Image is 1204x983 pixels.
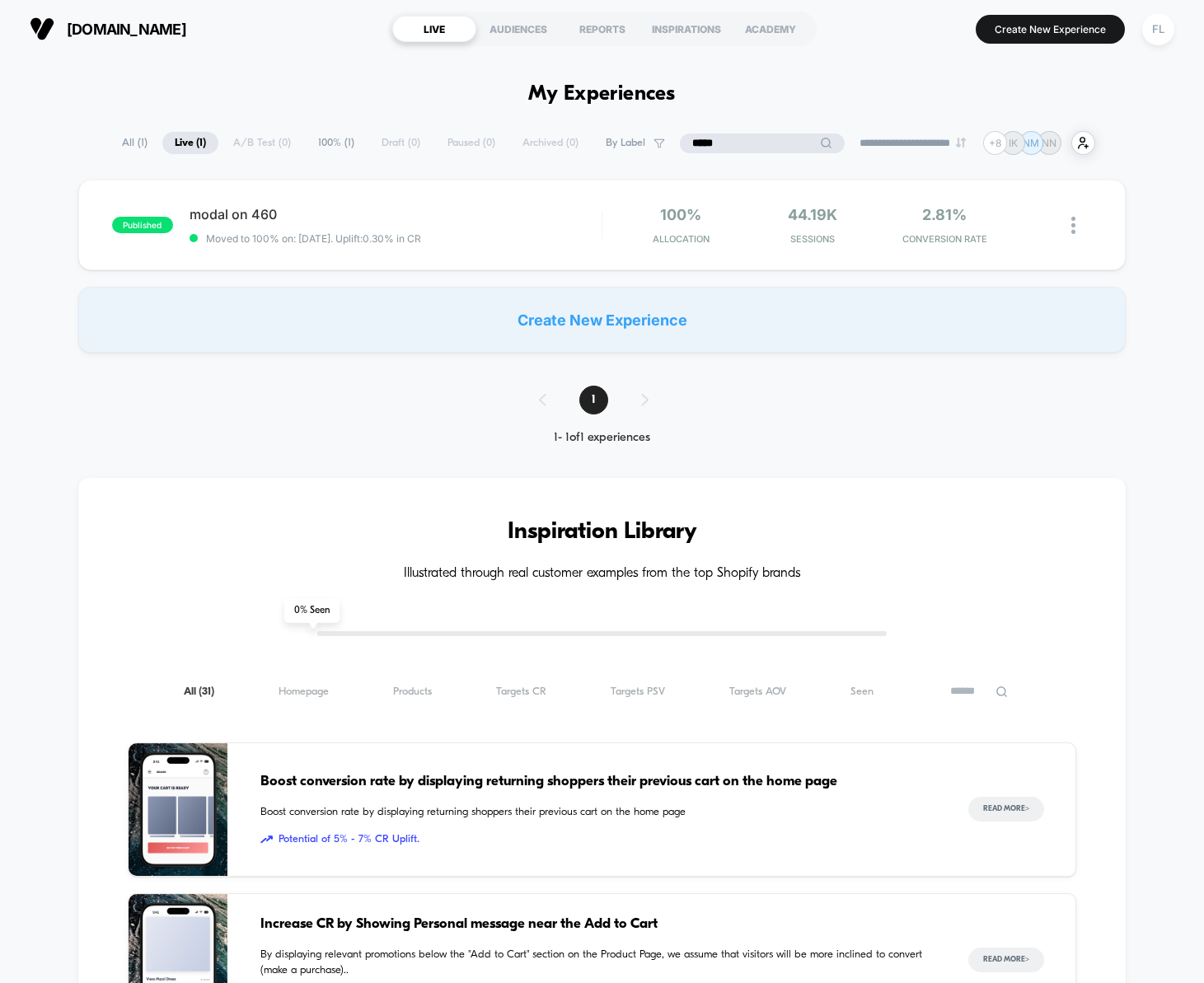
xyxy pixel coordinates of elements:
div: ACADEMY [728,16,813,42]
span: Targets AOV [729,686,786,698]
span: 100% ( 1 ) [306,132,367,154]
button: [DOMAIN_NAME] [25,16,191,42]
h1: My Experiences [528,82,676,106]
h3: Inspiration Library [128,519,1076,545]
span: By Label [606,137,645,149]
span: Sessions [751,233,874,245]
p: IK [1009,137,1018,149]
span: Moved to 100% on: [DATE] . Uplift: 0.30% in CR [206,232,421,245]
img: Boost conversion rate by displaying returning shoppers their previous cart on the home page [129,743,227,876]
span: published [112,217,173,233]
div: AUDIENCES [476,16,560,42]
span: All ( 1 ) [110,132,160,154]
span: Allocation [653,233,710,245]
span: [DOMAIN_NAME] [67,21,186,38]
div: Create New Experience [78,287,1126,353]
span: 100% [660,206,701,223]
button: Create New Experience [976,15,1125,44]
div: INSPIRATIONS [644,16,728,42]
button: Read More> [968,948,1044,972]
span: CONVERSION RATE [883,233,1006,245]
img: close [1071,217,1075,234]
p: NM [1023,137,1039,149]
h4: Illustrated through real customer examples from the top Shopify brands [128,566,1076,582]
button: Read More> [968,797,1044,822]
span: Targets PSV [611,686,665,698]
span: Boost conversion rate by displaying returning shoppers their previous cart on the home page [260,771,935,793]
span: ( 31 ) [199,686,214,697]
span: Potential of 5% - 7% CR Uplift. [260,831,935,848]
span: Products [393,686,432,698]
span: modal on 460 [190,206,602,222]
span: Boost conversion rate by displaying returning shoppers their previous cart on the home page [260,804,935,821]
button: FL [1137,12,1179,46]
span: Seen [850,686,874,698]
img: end [956,138,966,147]
span: Homepage [279,686,329,698]
span: Increase CR by Showing Personal message near the Add to Cart [260,914,935,935]
div: REPORTS [560,16,644,42]
div: FL [1142,13,1174,45]
img: Visually logo [30,16,54,41]
p: NN [1042,137,1056,149]
div: 1 - 1 of 1 experiences [522,431,682,445]
span: 2.81% [922,206,967,223]
span: 0 % Seen [284,598,340,623]
span: 1 [579,386,608,414]
span: By displaying relevant promotions below the "Add to Cart" section on the Product Page, we assume ... [260,947,935,979]
span: All [184,686,214,698]
span: Targets CR [496,686,546,698]
div: + 8 [983,131,1007,155]
div: LIVE [392,16,476,42]
span: Live ( 1 ) [162,132,218,154]
span: 44.19k [788,206,837,223]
